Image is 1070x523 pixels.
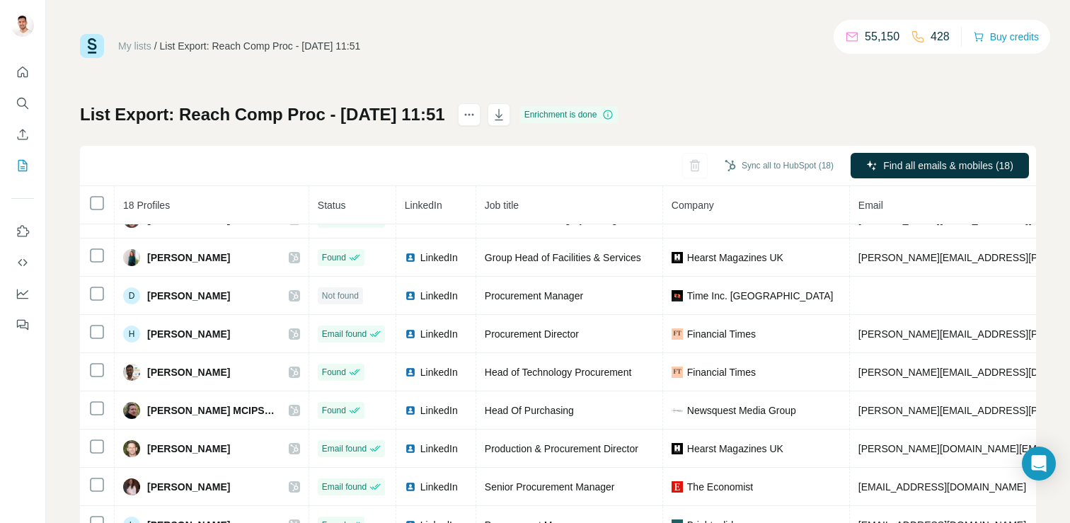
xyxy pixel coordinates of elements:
img: Avatar [123,364,140,381]
button: actions [458,103,481,126]
span: Found [322,251,346,264]
span: [EMAIL_ADDRESS][DOMAIN_NAME] [858,481,1026,493]
span: [PERSON_NAME] [147,480,230,494]
span: [PERSON_NAME] [147,251,230,265]
img: company-logo [672,252,683,263]
span: Find all emails & mobiles (18) [883,159,1013,173]
span: [PERSON_NAME] [147,327,230,341]
span: Email found [322,481,367,493]
span: LinkedIn [420,289,458,303]
span: Procurement Director [485,328,579,340]
button: Find all emails & mobiles (18) [851,153,1029,178]
span: Found [322,366,346,379]
span: Newsquest Media Group [687,403,796,418]
img: company-logo [672,328,683,340]
span: Not found [322,289,359,302]
span: LinkedIn [405,200,442,211]
img: LinkedIn logo [405,252,416,263]
button: Use Surfe API [11,250,34,275]
img: LinkedIn logo [405,443,416,454]
button: Search [11,91,34,116]
img: Avatar [123,440,140,457]
img: company-logo [672,290,683,301]
span: [PERSON_NAME] [147,442,230,456]
button: Enrich CSV [11,122,34,147]
img: Surfe Logo [80,34,104,58]
img: LinkedIn logo [405,367,416,378]
img: Avatar [123,478,140,495]
span: Status [318,200,346,211]
li: / [154,39,157,53]
span: LinkedIn [420,251,458,265]
span: Head of Technology Procurement [485,367,632,378]
button: Feedback [11,312,34,338]
p: 428 [931,28,950,45]
div: Enrichment is done [520,106,619,123]
img: company-logo [672,405,683,416]
span: LinkedIn [420,327,458,341]
span: Time Inc. [GEOGRAPHIC_DATA] [687,289,834,303]
span: Group Head of Facilities & Services [485,252,641,263]
span: Email [858,200,883,211]
div: D [123,287,140,304]
span: Hearst Magazines UK [687,251,783,265]
span: Email found [322,442,367,455]
span: Head Of Purchasing [485,405,574,416]
span: Financial Times [687,327,756,341]
span: Financial Times [687,365,756,379]
button: Use Surfe on LinkedIn [11,219,34,244]
span: Found [322,404,346,417]
h1: List Export: Reach Comp Proc - [DATE] 11:51 [80,103,445,126]
span: LinkedIn [420,442,458,456]
span: [PERSON_NAME] MCIPS FCMI [147,403,275,418]
img: company-logo [672,443,683,454]
button: Quick start [11,59,34,85]
span: [PERSON_NAME] [147,365,230,379]
span: Email found [322,328,367,340]
span: LinkedIn [420,403,458,418]
p: 55,150 [865,28,899,45]
span: The Economist [687,480,753,494]
span: LinkedIn [420,365,458,379]
span: Company [672,200,714,211]
button: My lists [11,153,34,178]
span: Production & Procurement Director [485,443,638,454]
span: Senior Procurement Manager [485,481,615,493]
span: LinkedIn [420,480,458,494]
button: Sync all to HubSpot (18) [715,155,844,176]
img: LinkedIn logo [405,328,416,340]
span: Procurement Manager [485,290,583,301]
span: Procurement Category Manager - Technology [485,214,685,225]
img: Avatar [123,249,140,266]
div: H [123,326,140,343]
img: company-logo [672,481,683,493]
div: Open Intercom Messenger [1022,447,1056,481]
span: [PERSON_NAME] [147,289,230,303]
img: LinkedIn logo [405,290,416,301]
img: Avatar [123,402,140,419]
a: My lists [118,40,151,52]
button: Dashboard [11,281,34,306]
img: LinkedIn logo [405,481,416,493]
img: LinkedIn logo [405,405,416,416]
img: company-logo [672,367,683,378]
button: Buy credits [973,27,1039,47]
img: Avatar [11,14,34,37]
span: 18 Profiles [123,200,170,211]
div: List Export: Reach Comp Proc - [DATE] 11:51 [160,39,361,53]
span: Job title [485,200,519,211]
span: Hearst Magazines UK [687,442,783,456]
